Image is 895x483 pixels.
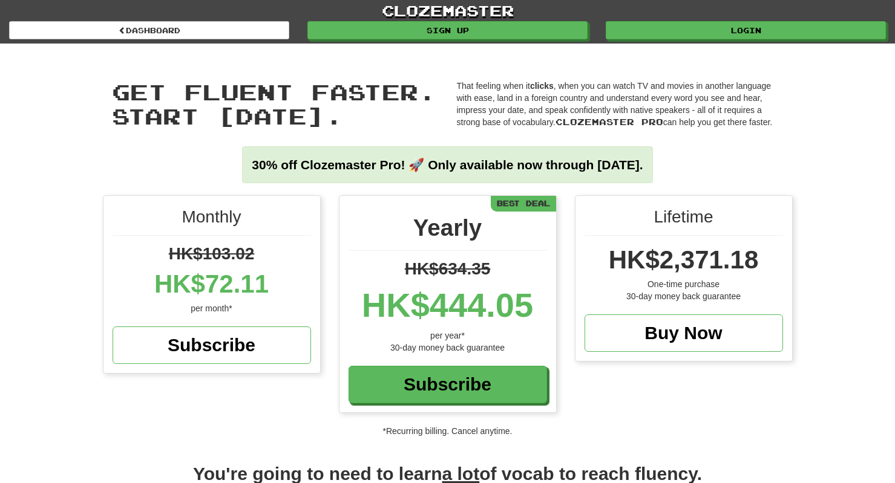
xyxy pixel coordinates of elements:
strong: 30% off Clozemaster Pro! 🚀 Only available now through [DATE]. [252,158,643,172]
a: Sign up [307,21,588,39]
a: Buy Now [585,314,783,352]
div: Lifetime [585,205,783,236]
a: Login [606,21,886,39]
div: HK$72.11 [113,266,311,302]
span: HK$103.02 [169,244,255,263]
div: per month* [113,302,311,314]
div: Yearly [349,211,547,251]
div: HK$444.05 [349,281,547,329]
a: Subscribe [349,366,547,403]
strong: clicks [530,81,554,91]
a: Dashboard [9,21,289,39]
span: Clozemaster Pro [556,117,663,127]
span: HK$2,371.18 [609,245,759,274]
a: Subscribe [113,326,311,364]
span: HK$634.35 [405,259,491,278]
div: per year* [349,329,547,342]
div: 30-day money back guarantee [349,342,547,354]
div: One-time purchase [585,278,783,290]
div: Monthly [113,205,311,236]
div: 30-day money back guarantee [585,290,783,302]
div: Best Deal [491,196,556,211]
span: Get fluent faster. Start [DATE]. [112,79,436,129]
p: That feeling when it , when you can watch TV and movies in another language with ease, land in a ... [457,80,784,128]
